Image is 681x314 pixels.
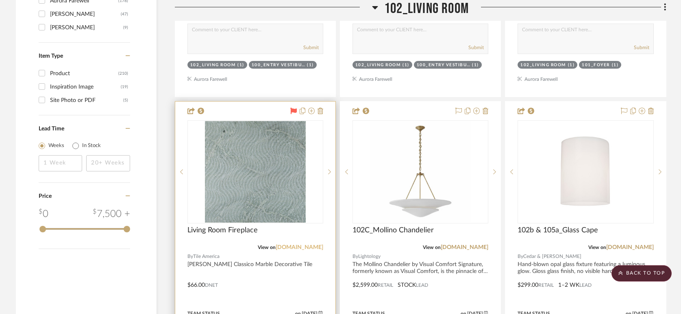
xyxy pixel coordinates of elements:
div: (1) [568,62,575,68]
div: 102_Living Room [520,62,566,68]
label: In Stock [82,142,101,150]
span: View on [423,245,441,250]
div: 100_Entry Vestibule [417,62,470,68]
a: [DOMAIN_NAME] [276,245,323,250]
div: 102_Living Room [190,62,236,68]
div: (19) [121,80,128,93]
div: (1) [612,62,619,68]
div: Site Photo or PDF [50,94,123,107]
span: Price [39,193,52,199]
span: View on [258,245,276,250]
div: (1) [307,62,314,68]
div: [PERSON_NAME] [50,8,121,21]
a: [DOMAIN_NAME] [441,245,488,250]
span: Lead Time [39,126,64,132]
div: (210) [118,67,128,80]
span: By [187,253,193,260]
div: Product [50,67,118,80]
img: 102b & 105a_Glass Cape [535,121,636,223]
div: 100_Entry Vestibule [252,62,305,68]
div: (5) [123,94,128,107]
span: Living Room Fireplace [187,226,258,235]
span: Tile America [193,253,220,260]
span: View on [588,245,606,250]
button: Submit [303,44,319,51]
span: Item Type [39,53,63,59]
button: Submit [634,44,649,51]
button: Submit [468,44,484,51]
span: By [518,253,523,260]
input: 1 Week [39,155,83,171]
img: Living Room Fireplace [205,121,306,223]
span: 102b & 105a_Glass Cape [518,226,598,235]
input: 20+ Weeks [86,155,130,171]
a: [DOMAIN_NAME] [606,245,654,250]
div: [PERSON_NAME] [50,21,123,34]
div: (1) [472,62,479,68]
span: 102C_Mollino Chandelier [352,226,434,235]
img: 102C_Mollino Chandelier [370,121,471,223]
div: Inspiration Image [50,80,121,93]
label: Weeks [48,142,64,150]
div: (1) [237,62,244,68]
span: Lightology [358,253,381,260]
div: 7,500 + [93,207,130,221]
span: Cedar & [PERSON_NAME] [523,253,581,260]
div: (1) [403,62,409,68]
div: (9) [123,21,128,34]
div: (47) [121,8,128,21]
scroll-to-top-button: BACK TO TOP [611,265,672,282]
div: 0 [39,207,48,221]
span: By [352,253,358,260]
div: 101_Foyer [582,62,610,68]
div: 102_Living Room [355,62,401,68]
